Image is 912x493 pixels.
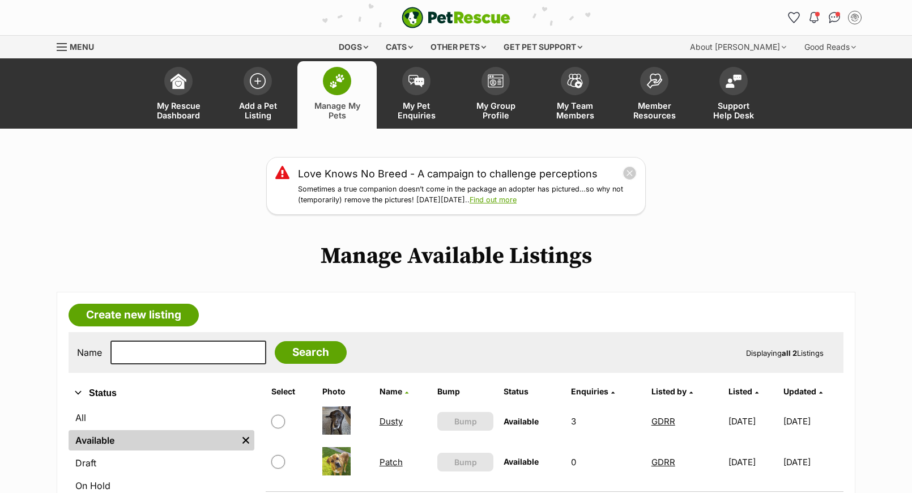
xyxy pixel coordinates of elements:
[783,386,816,396] span: Updated
[380,416,403,427] a: Dusty
[694,61,773,129] a: Support Help Desk
[746,348,824,358] span: Displaying Listings
[297,61,377,129] a: Manage My Pets
[651,386,687,396] span: Listed by
[69,304,199,326] a: Create new listing
[267,382,316,401] th: Select
[377,61,456,129] a: My Pet Enquiries
[629,101,680,120] span: Member Resources
[456,61,535,129] a: My Group Profile
[783,402,842,441] td: [DATE]
[378,36,421,58] div: Cats
[549,101,600,120] span: My Team Members
[331,36,376,58] div: Dogs
[470,101,521,120] span: My Group Profile
[566,443,646,482] td: 0
[237,430,254,450] a: Remove filter
[783,386,822,396] a: Updated
[504,457,539,466] span: Available
[785,8,864,27] ul: Account quick links
[724,402,783,441] td: [DATE]
[623,166,637,180] button: close
[783,443,842,482] td: [DATE]
[275,341,347,364] input: Search
[724,443,783,482] td: [DATE]
[499,382,565,401] th: Status
[437,412,493,431] button: Bump
[651,386,693,396] a: Listed by
[298,166,598,181] a: Love Knows No Breed - A campaign to challenge perceptions
[380,386,402,396] span: Name
[615,61,694,129] a: Member Resources
[726,74,741,88] img: help-desk-icon-fdf02630f3aa405de69fd3d07c3f3aa587a6932b1a1747fa1d2bba05be0121f9.svg
[408,75,424,87] img: pet-enquiries-icon-7e3ad2cf08bfb03b45e93fb7055b45f3efa6380592205ae92323e6603595dc1f.svg
[682,36,794,58] div: About [PERSON_NAME]
[153,101,204,120] span: My Rescue Dashboard
[69,386,254,401] button: Status
[57,36,102,56] a: Menu
[496,36,590,58] div: Get pet support
[829,12,841,23] img: chat-41dd97257d64d25036548639549fe6c8038ab92f7586957e7f3b1b290dea8141.svg
[488,74,504,88] img: group-profile-icon-3fa3cf56718a62981997c0bc7e787c4b2cf8bcc04b72c1350f741eb67cf2f40e.svg
[433,382,497,401] th: Bump
[423,36,494,58] div: Other pets
[567,74,583,88] img: team-members-icon-5396bd8760b3fe7c0b43da4ab00e1e3bb1a5d9ba89233759b79545d2d3fc5d0d.svg
[796,36,864,58] div: Good Reads
[825,8,843,27] a: Conversations
[77,347,102,358] label: Name
[651,416,675,427] a: GDRR
[504,416,539,426] span: Available
[318,382,374,401] th: Photo
[535,61,615,129] a: My Team Members
[708,101,759,120] span: Support Help Desk
[69,430,237,450] a: Available
[391,101,442,120] span: My Pet Enquiries
[312,101,363,120] span: Manage My Pets
[728,386,752,396] span: Listed
[470,195,517,204] a: Find out more
[70,42,94,52] span: Menu
[571,386,615,396] a: Enquiries
[437,453,493,471] button: Bump
[454,456,477,468] span: Bump
[785,8,803,27] a: Favourites
[232,101,283,120] span: Add a Pet Listing
[250,73,266,89] img: add-pet-listing-icon-0afa8454b4691262ce3f59096e99ab1cd57d4a30225e0717b998d2c9b9846f56.svg
[846,8,864,27] button: My account
[849,12,860,23] img: GDRR profile pic
[69,453,254,473] a: Draft
[782,348,797,358] strong: all 2
[651,457,675,467] a: GDRR
[139,61,218,129] a: My Rescue Dashboard
[329,74,345,88] img: manage-my-pets-icon-02211641906a0b7f246fdf0571729dbe1e7629f14944591b6c1af311fb30b64b.svg
[809,12,819,23] img: notifications-46538b983faf8c2785f20acdc204bb7945ddae34d4c08c2a6579f10ce5e182be.svg
[805,8,823,27] button: Notifications
[218,61,297,129] a: Add a Pet Listing
[69,407,254,428] a: All
[380,386,408,396] a: Name
[571,386,608,396] span: translation missing: en.admin.listings.index.attributes.enquiries
[298,184,637,206] p: Sometimes a true companion doesn’t come in the package an adopter has pictured…so why not (tempor...
[454,415,477,427] span: Bump
[566,402,646,441] td: 3
[646,73,662,88] img: member-resources-icon-8e73f808a243e03378d46382f2149f9095a855e16c252ad45f914b54edf8863c.svg
[380,457,403,467] a: Patch
[402,7,510,28] img: logo-e224e6f780fb5917bec1dbf3a21bbac754714ae5b6737aabdf751b685950b380.svg
[402,7,510,28] a: PetRescue
[171,73,186,89] img: dashboard-icon-eb2f2d2d3e046f16d808141f083e7271f6b2e854fb5c12c21221c1fb7104beca.svg
[728,386,758,396] a: Listed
